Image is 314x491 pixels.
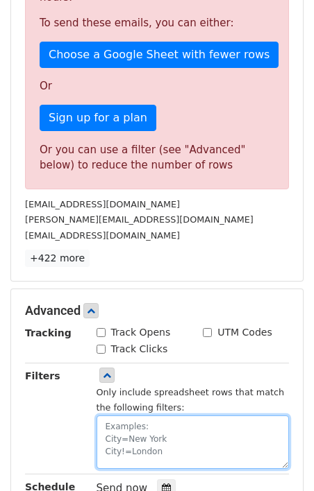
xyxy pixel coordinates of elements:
[25,230,180,241] small: [EMAIL_ADDRESS][DOMAIN_NAME]
[25,327,72,338] strong: Tracking
[111,342,168,356] label: Track Clicks
[25,214,254,225] small: [PERSON_NAME][EMAIL_ADDRESS][DOMAIN_NAME]
[25,370,60,381] strong: Filters
[40,142,274,173] div: Or you can use a filter (see "Advanced" below) to reduce the number of rows
[245,424,314,491] iframe: Chat Widget
[25,250,90,267] a: +422 more
[217,325,272,340] label: UTM Codes
[40,42,279,68] a: Choose a Google Sheet with fewer rows
[97,387,285,413] small: Only include spreadsheet rows that match the following filters:
[111,325,171,340] label: Track Opens
[25,303,289,318] h5: Advanced
[25,199,180,209] small: [EMAIL_ADDRESS][DOMAIN_NAME]
[40,16,274,31] p: To send these emails, you can either:
[40,105,156,131] a: Sign up for a plan
[40,79,274,94] p: Or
